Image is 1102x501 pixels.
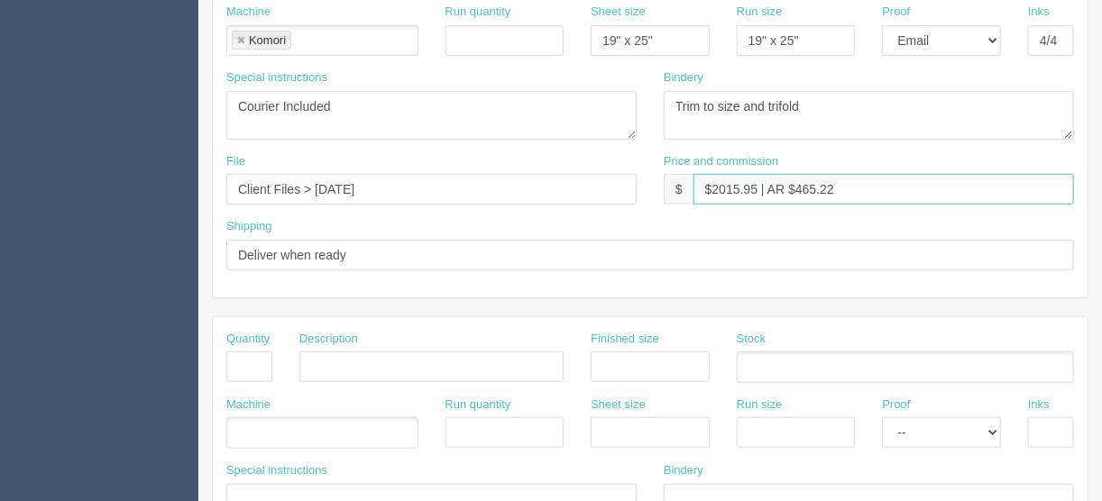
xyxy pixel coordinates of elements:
label: Bindery [664,69,703,87]
label: Sheet size [591,4,646,21]
label: Special instructions [226,462,327,479]
div: Komori [249,34,286,46]
label: Run size [737,4,783,21]
textarea: Courier Included [226,91,637,140]
label: Sheet size [591,396,646,414]
label: Shipping [226,218,272,235]
label: Proof [882,396,910,414]
div: $ [664,174,693,205]
textarea: Trim to size and trifold [664,91,1074,140]
label: File [226,153,245,170]
label: Proof [882,4,910,21]
label: Price and commission [664,153,778,170]
label: Bindery [664,462,703,479]
label: Machine [226,4,271,21]
label: Quantity [226,331,270,348]
label: Run quantity [445,396,511,414]
label: Run size [737,396,783,414]
label: Description [299,331,358,348]
label: Inks [1028,4,1050,21]
label: Machine [226,396,271,414]
label: Inks [1028,396,1050,414]
label: Finished size [591,331,659,348]
label: Stock [737,331,767,348]
label: Run quantity [445,4,511,21]
label: Special instructions [226,69,327,87]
